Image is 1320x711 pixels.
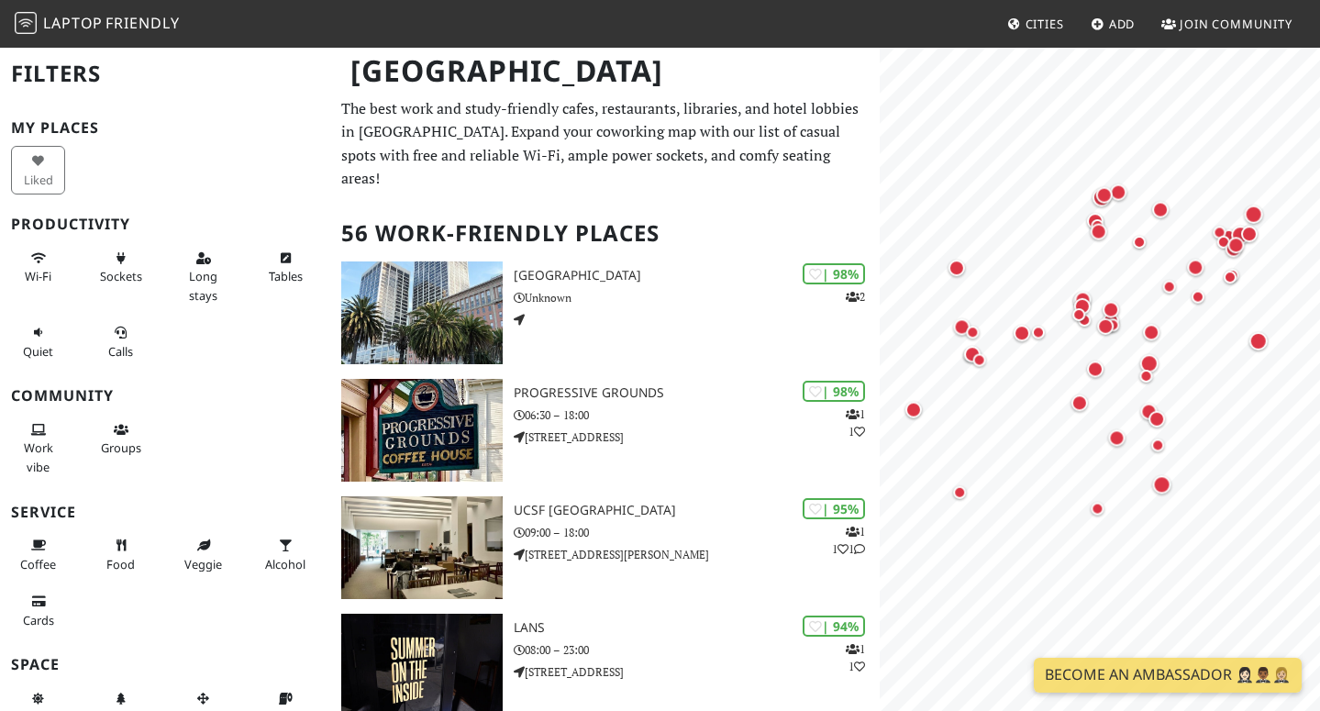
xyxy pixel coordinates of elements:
h3: Service [11,504,319,521]
p: [STREET_ADDRESS] [514,663,881,681]
div: Map marker [969,349,991,371]
div: | 94% [803,616,865,637]
div: Map marker [1145,406,1169,430]
p: [STREET_ADDRESS][PERSON_NAME] [514,546,881,563]
a: Progressive Grounds | 98% 11 Progressive Grounds 06:30 – 18:00 [STREET_ADDRESS] [330,379,881,482]
span: Join Community [1180,16,1292,32]
div: Map marker [1246,328,1271,353]
a: UCSF Mission Bay FAMRI Library | 95% 111 UCSF [GEOGRAPHIC_DATA] 09:00 – 18:00 [STREET_ADDRESS][PE... [330,496,881,599]
div: Map marker [1184,255,1208,279]
div: Map marker [1241,201,1267,227]
div: Map marker [1222,237,1246,261]
h3: Progressive Grounds [514,385,881,401]
button: Veggie [176,530,230,579]
span: Power sockets [100,268,142,284]
div: Map marker [1237,222,1261,246]
button: Food [94,530,148,579]
button: Long stays [176,243,230,310]
div: Map marker [1010,321,1034,345]
div: Map marker [1069,304,1091,326]
div: Map marker [1105,426,1129,450]
button: Quiet [11,317,65,366]
img: One Market Plaza [341,261,503,364]
button: Tables [259,243,313,292]
div: Map marker [1094,314,1118,338]
p: Unknown [514,289,881,306]
span: Laptop [43,13,103,33]
div: Map marker [1089,184,1115,210]
span: People working [24,439,53,474]
img: LaptopFriendly [15,12,37,34]
h3: UCSF [GEOGRAPHIC_DATA] [514,503,881,518]
div: | 98% [803,381,865,402]
span: Long stays [189,268,217,303]
p: 09:00 – 18:00 [514,524,881,541]
h3: Community [11,387,319,405]
span: Food [106,556,135,572]
div: Map marker [1140,320,1164,344]
div: Map marker [945,256,969,280]
div: Map marker [1148,434,1170,456]
p: [STREET_ADDRESS] [514,428,881,446]
div: Map marker [1228,222,1254,248]
h3: My Places [11,119,319,137]
p: 1 1 [846,640,865,675]
div: Map marker [1087,219,1111,243]
h3: Productivity [11,216,319,233]
div: Map marker [1149,472,1175,497]
span: Cities [1026,16,1064,32]
p: 1 1 1 [832,523,865,558]
button: Calls [94,317,148,366]
a: LaptopFriendly LaptopFriendly [15,8,180,40]
p: 2 [846,288,865,306]
div: Map marker [1148,197,1172,221]
div: Map marker [959,344,982,366]
div: Map marker [1083,357,1107,381]
span: Alcohol [265,556,305,572]
div: Map marker [1087,497,1109,519]
a: Become an Ambassador 🤵🏻‍♀️🤵🏾‍♂️🤵🏼‍♀️ [1034,658,1302,693]
div: Map marker [1137,350,1162,376]
div: Map marker [902,397,926,421]
button: Cards [11,586,65,635]
div: Map marker [1222,264,1244,286]
div: | 98% [803,263,865,284]
p: 1 1 [846,405,865,440]
a: One Market Plaza | 98% 2 [GEOGRAPHIC_DATA] Unknown [330,261,881,364]
div: Map marker [1219,266,1241,288]
div: Map marker [1137,399,1161,423]
a: Cities [1000,7,1071,40]
img: Progressive Grounds [341,379,503,482]
span: Video/audio calls [108,343,133,360]
div: Map marker [1027,321,1049,343]
span: Quiet [23,343,53,360]
span: Group tables [101,439,141,456]
div: Map marker [1107,180,1131,204]
h3: LANS [514,620,881,636]
span: Coffee [20,556,56,572]
button: Coffee [11,530,65,579]
div: Map marker [962,321,984,343]
div: Map marker [1099,297,1123,321]
span: Credit cards [23,612,54,628]
a: Add [1083,7,1143,40]
p: The best work and study-friendly cafes, restaurants, libraries, and hotel lobbies in [GEOGRAPHIC_... [341,97,870,191]
p: 06:30 – 18:00 [514,406,881,424]
div: Map marker [1159,275,1181,297]
div: Map marker [1213,230,1235,252]
div: Map marker [1074,309,1096,331]
span: Work-friendly tables [269,268,303,284]
div: | 95% [803,498,865,519]
div: Map marker [960,342,984,366]
h3: Space [11,656,319,673]
div: Map marker [1209,221,1231,243]
p: 08:00 – 23:00 [514,641,881,659]
div: Map marker [1071,287,1095,311]
div: Map marker [950,315,974,339]
span: Friendly [105,13,179,33]
div: Map marker [1068,391,1092,415]
button: Alcohol [259,530,313,579]
div: Map marker [1187,285,1209,307]
div: Map marker [1070,294,1094,317]
span: Veggie [184,556,222,572]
